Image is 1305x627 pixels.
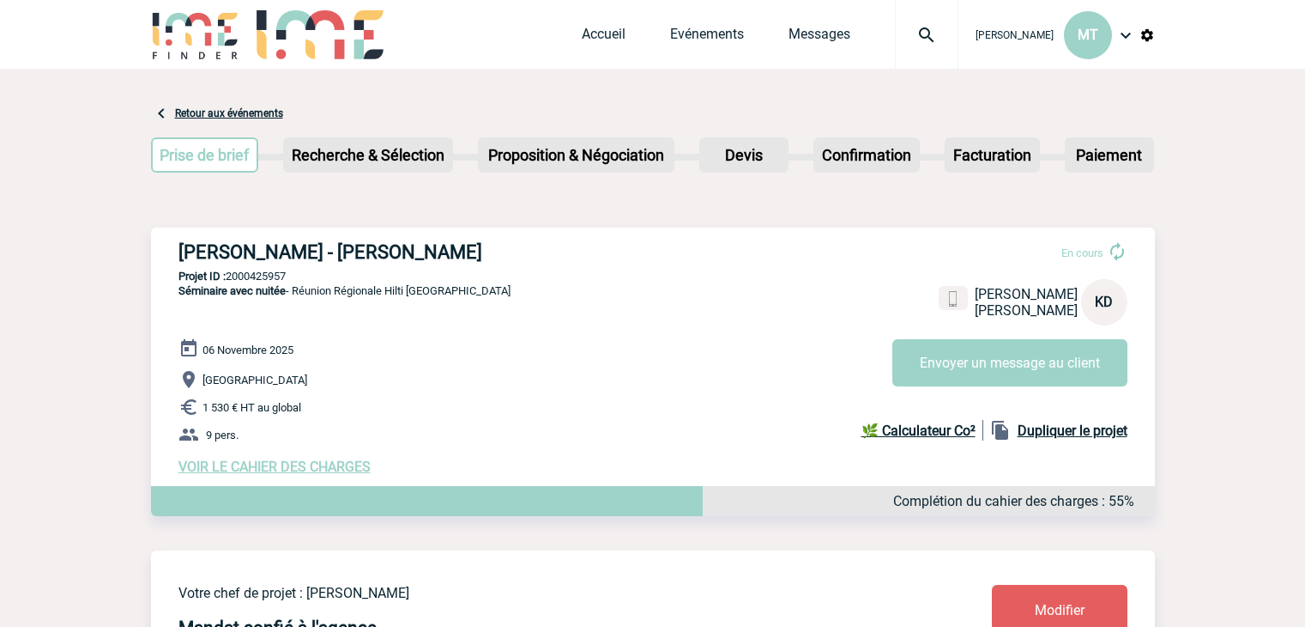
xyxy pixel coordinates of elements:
span: 1 530 € HT au global [202,401,301,414]
span: MT [1078,27,1098,43]
span: En cours [1061,247,1103,259]
a: Retour aux événements [175,107,283,119]
img: IME-Finder [151,10,240,59]
img: file_copy-black-24dp.png [990,420,1011,441]
p: 2000425957 [151,270,1155,283]
p: Paiement [1066,139,1152,171]
span: [PERSON_NAME] [975,286,1078,302]
button: Envoyer un message au client [892,339,1127,387]
h3: [PERSON_NAME] - [PERSON_NAME] [178,241,693,263]
span: Séminaire avec nuitée [178,284,286,297]
p: Facturation [946,139,1038,171]
p: Confirmation [815,139,918,171]
span: [PERSON_NAME] [975,302,1078,319]
a: Messages [788,26,850,50]
a: Evénements [670,26,744,50]
p: Prise de brief [153,139,257,171]
p: Votre chef de projet : [PERSON_NAME] [178,585,891,601]
span: 9 pers. [206,429,239,441]
b: Dupliquer le projet [1018,423,1127,439]
span: Modifier [1035,602,1084,618]
img: portable.png [946,291,961,307]
span: KD [1095,294,1113,310]
span: 06 Novembre 2025 [202,344,293,356]
a: 🌿 Calculateur Co² [861,420,983,441]
b: Projet ID : [178,270,226,283]
span: [PERSON_NAME] [976,29,1054,41]
span: - Réunion Régionale Hilti [GEOGRAPHIC_DATA] [178,284,511,297]
b: 🌿 Calculateur Co² [861,423,976,439]
p: Proposition & Négociation [480,139,673,171]
a: VOIR LE CAHIER DES CHARGES [178,459,371,475]
p: Recherche & Sélection [285,139,451,171]
p: Devis [701,139,787,171]
span: [GEOGRAPHIC_DATA] [202,374,307,387]
a: Accueil [582,26,625,50]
